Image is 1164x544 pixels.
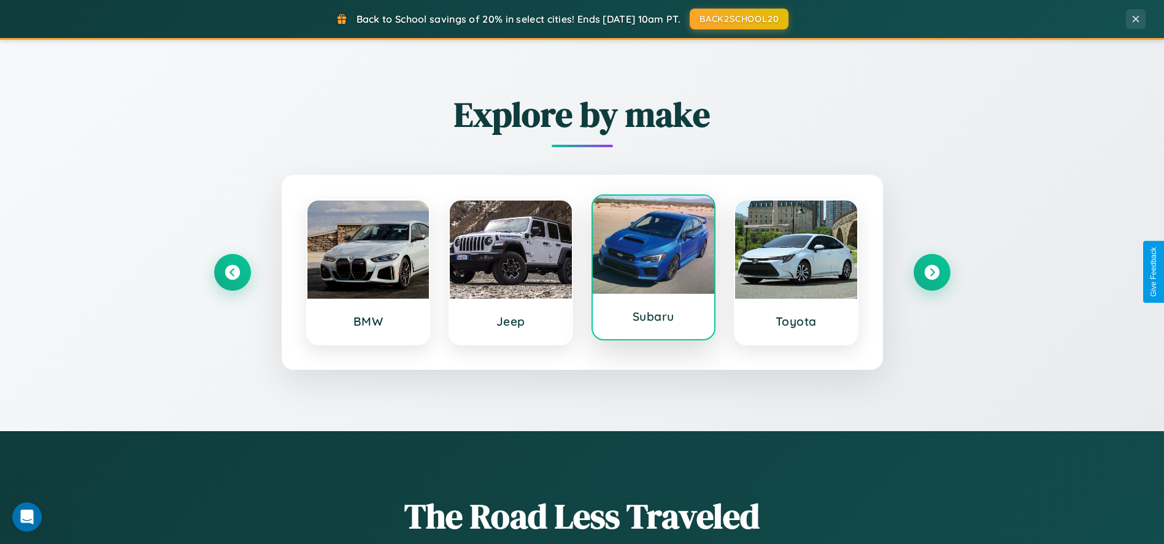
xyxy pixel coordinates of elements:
[690,9,788,29] button: BACK2SCHOOL20
[462,314,560,329] h3: Jeep
[12,502,42,532] iframe: Intercom live chat
[214,492,950,540] h1: The Road Less Traveled
[605,309,703,324] h3: Subaru
[747,314,845,329] h3: Toyota
[357,13,680,25] span: Back to School savings of 20% in select cities! Ends [DATE] 10am PT.
[320,314,417,329] h3: BMW
[214,91,950,138] h2: Explore by make
[1149,247,1158,297] div: Give Feedback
